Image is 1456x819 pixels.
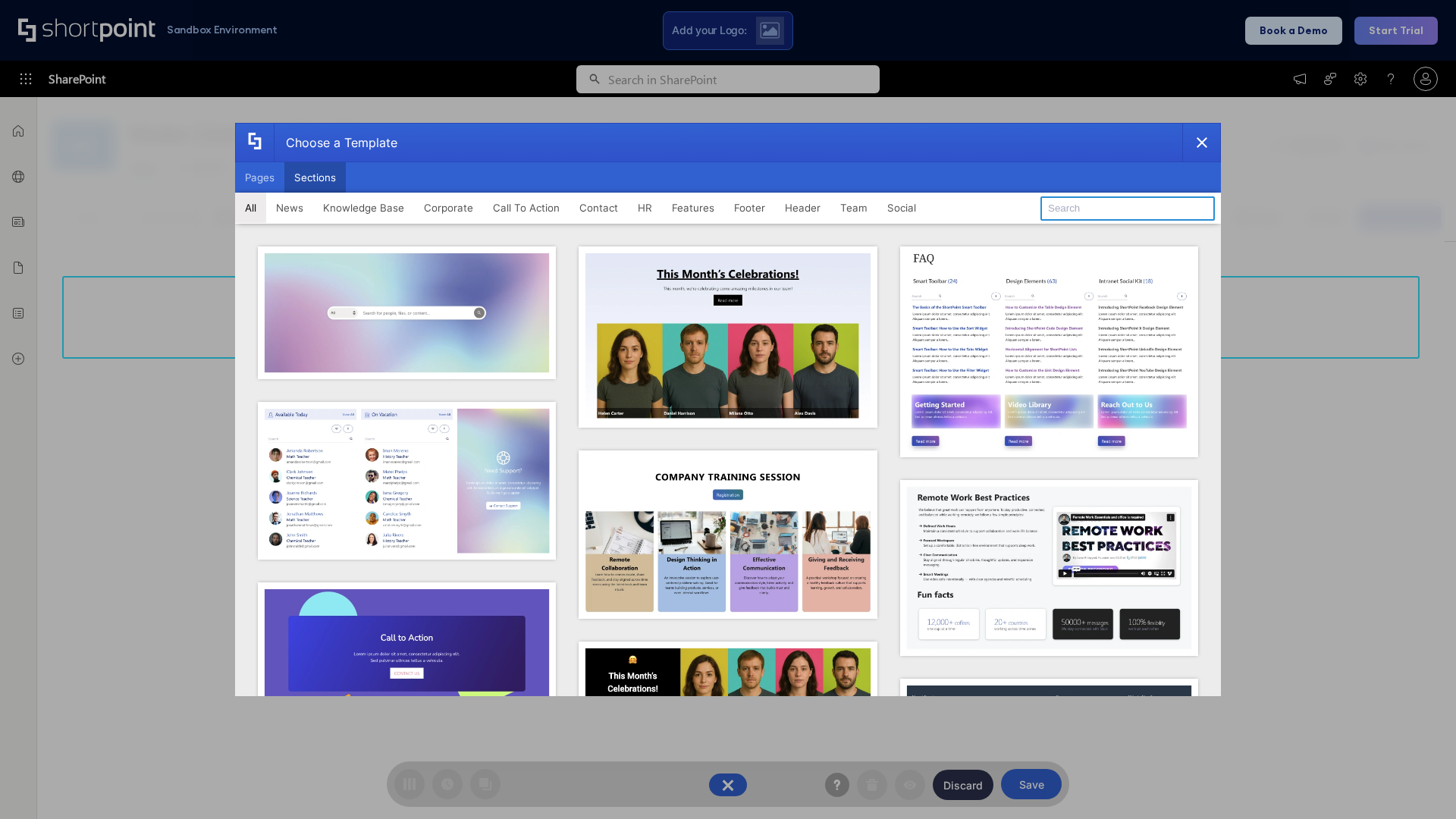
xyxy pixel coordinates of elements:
[662,193,724,223] button: Features
[830,193,877,223] button: Team
[1380,746,1456,819] iframe: Chat Widget
[877,193,926,223] button: Social
[1040,196,1215,221] input: Search
[570,193,628,223] button: Contact
[235,123,1221,696] div: template selector
[313,193,414,223] button: Knowledge Base
[414,193,483,223] button: Corporate
[628,193,662,223] button: HR
[483,193,570,223] button: Call To Action
[274,124,397,162] div: Choose a Template
[724,193,775,223] button: Footer
[235,162,284,193] button: Pages
[284,162,346,193] button: Sections
[775,193,830,223] button: Header
[235,193,266,223] button: All
[266,193,313,223] button: News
